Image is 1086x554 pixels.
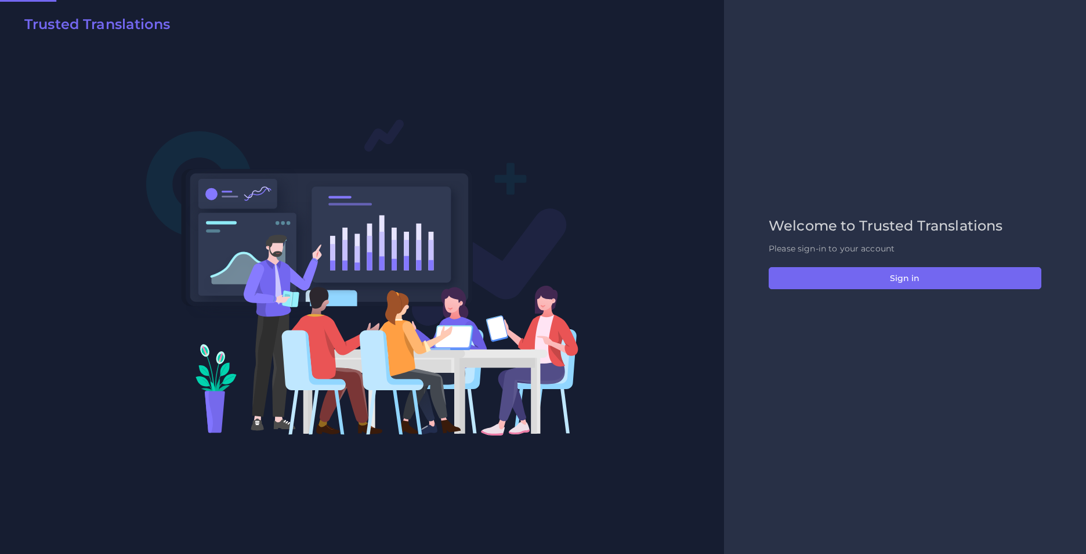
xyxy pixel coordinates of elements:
a: Trusted Translations [16,16,170,37]
button: Sign in [769,267,1041,289]
h2: Trusted Translations [24,16,170,33]
p: Please sign-in to your account [769,243,1041,255]
h2: Welcome to Trusted Translations [769,218,1041,235]
img: Login V2 [146,118,579,436]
